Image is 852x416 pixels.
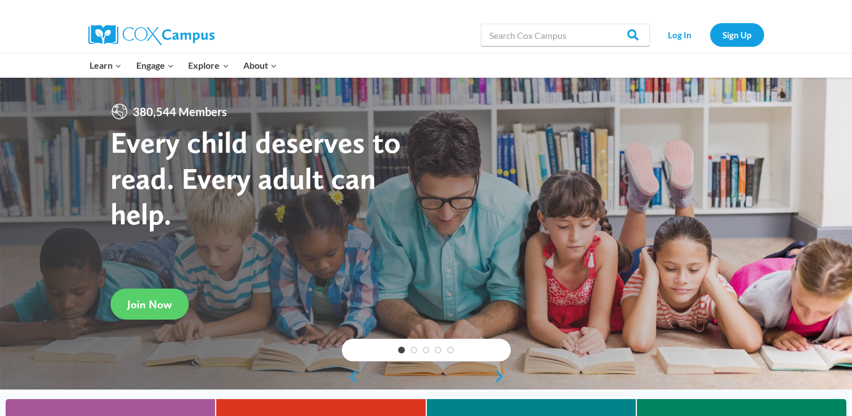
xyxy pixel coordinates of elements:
a: Join Now [110,289,189,320]
a: 1 [398,347,405,353]
strong: Every child deserves to read. Every adult can help. [110,124,401,232]
input: Search Cox Campus [481,24,650,46]
img: Cox Campus [88,25,215,45]
nav: Primary Navigation [83,54,284,77]
a: 2 [411,347,417,353]
span: Explore [188,58,229,73]
a: next [494,370,511,383]
a: 3 [423,347,430,353]
span: About [243,58,277,73]
span: 380,544 Members [128,103,231,121]
span: Join Now [127,298,172,311]
a: Log In [655,23,704,46]
nav: Secondary Navigation [655,23,764,46]
span: Learn [90,58,122,73]
a: Sign Up [710,23,764,46]
a: previous [342,370,359,383]
span: Engage [136,58,174,73]
a: 5 [447,347,454,353]
a: 4 [435,347,441,353]
div: content slider buttons [342,365,511,388]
